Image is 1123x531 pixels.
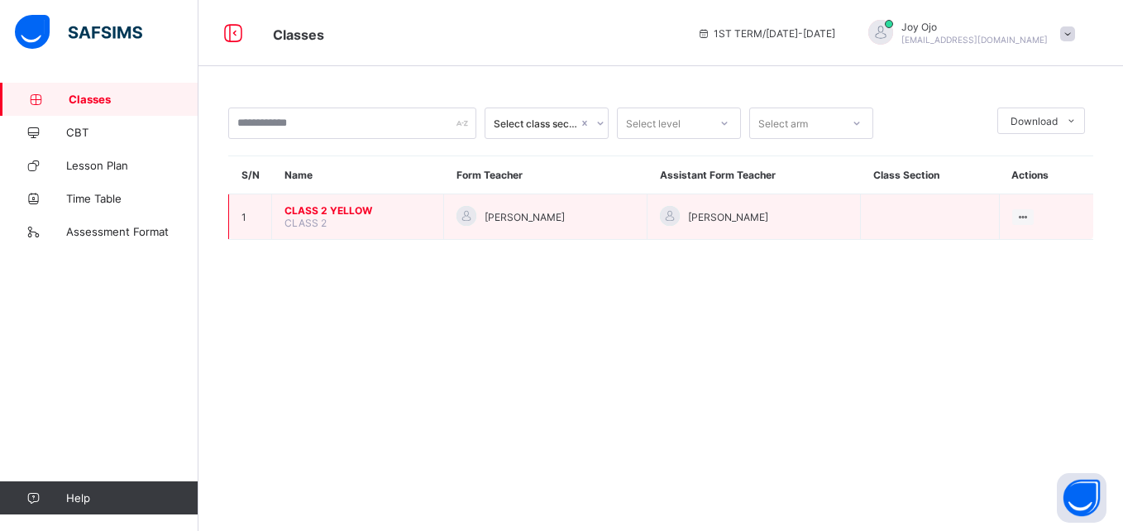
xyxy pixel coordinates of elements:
[229,156,272,194] th: S/N
[626,108,681,139] div: Select level
[272,156,444,194] th: Name
[284,217,327,229] span: CLASS 2
[66,491,198,505] span: Help
[1011,115,1058,127] span: Download
[697,27,835,40] span: session/term information
[688,211,768,223] span: [PERSON_NAME]
[494,117,578,130] div: Select class section
[901,21,1048,33] span: Joy Ojo
[273,26,324,43] span: Classes
[485,211,565,223] span: [PERSON_NAME]
[852,20,1083,47] div: JoyOjo
[66,126,198,139] span: CBT
[15,15,142,50] img: safsims
[901,35,1048,45] span: [EMAIL_ADDRESS][DOMAIN_NAME]
[284,204,431,217] span: CLASS 2 YELLOW
[69,93,198,106] span: Classes
[66,192,198,205] span: Time Table
[1057,473,1106,523] button: Open asap
[66,159,198,172] span: Lesson Plan
[648,156,861,194] th: Assistant Form Teacher
[999,156,1093,194] th: Actions
[758,108,808,139] div: Select arm
[444,156,648,194] th: Form Teacher
[66,225,198,238] span: Assessment Format
[861,156,999,194] th: Class Section
[229,194,272,240] td: 1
